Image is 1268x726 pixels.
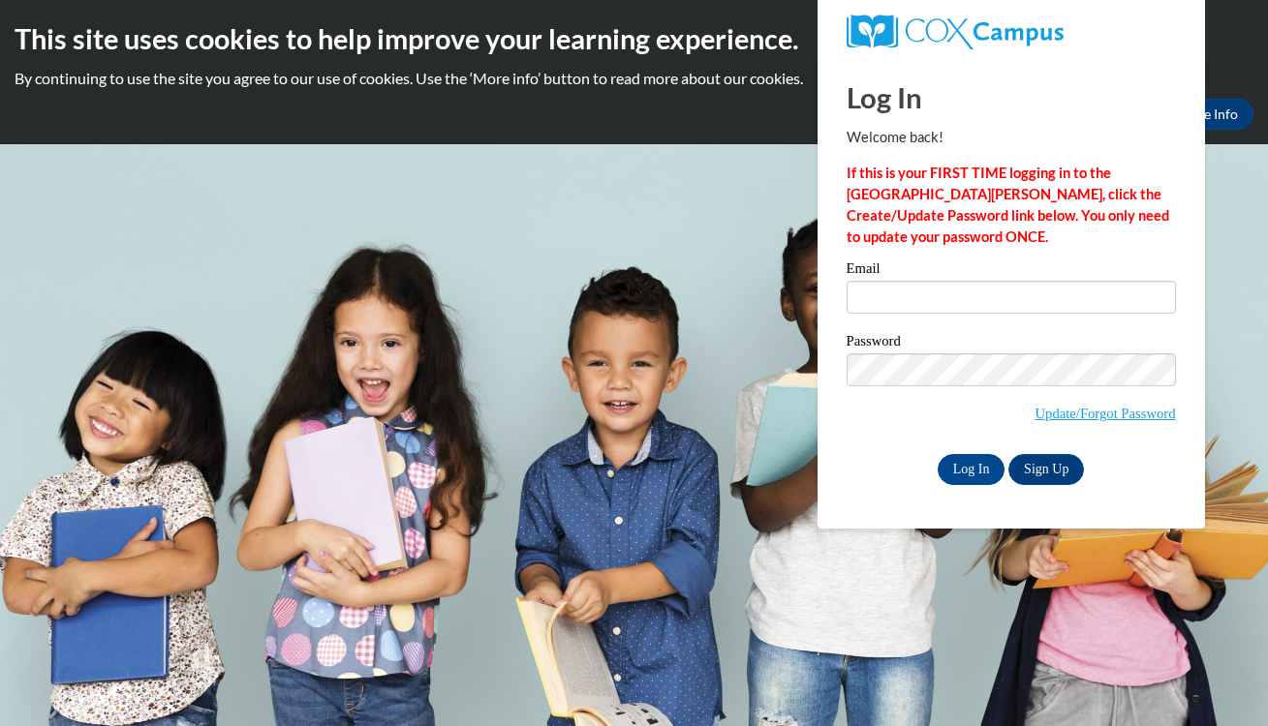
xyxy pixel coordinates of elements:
[847,77,1176,117] h1: Log In
[847,165,1169,245] strong: If this is your FIRST TIME logging in to the [GEOGRAPHIC_DATA][PERSON_NAME], click the Create/Upd...
[847,261,1176,281] label: Email
[847,127,1176,148] p: Welcome back!
[847,15,1176,49] a: COX Campus
[847,334,1176,353] label: Password
[1008,454,1084,485] a: Sign Up
[1162,99,1253,130] a: More Info
[1035,406,1175,421] a: Update/Forgot Password
[938,454,1005,485] input: Log In
[847,15,1064,49] img: COX Campus
[15,68,1253,89] p: By continuing to use the site you agree to our use of cookies. Use the ‘More info’ button to read...
[15,19,1253,58] h2: This site uses cookies to help improve your learning experience.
